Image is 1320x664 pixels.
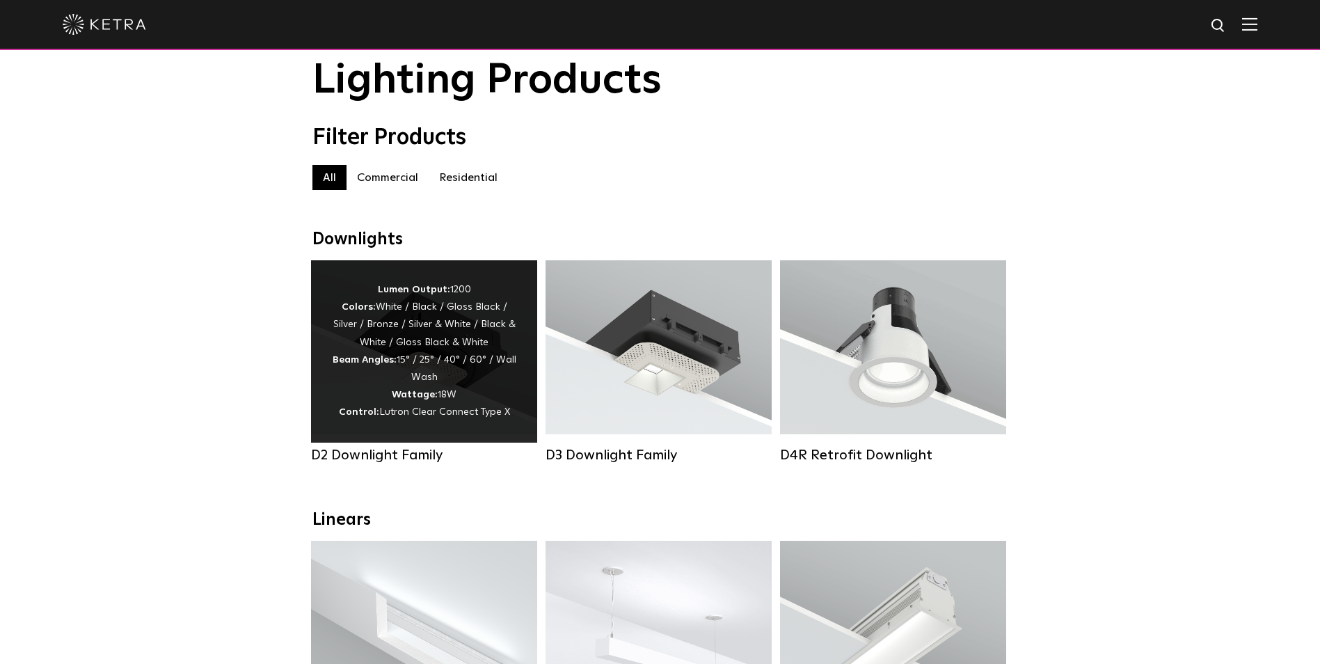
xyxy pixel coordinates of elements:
div: D3 Downlight Family [546,447,772,464]
img: Hamburger%20Nav.svg [1242,17,1257,31]
div: 1200 White / Black / Gloss Black / Silver / Bronze / Silver & White / Black & White / Gloss Black... [332,281,516,422]
strong: Wattage: [392,390,438,400]
span: Lighting Products [312,60,662,102]
label: All [312,165,347,190]
strong: Colors: [342,302,376,312]
label: Commercial [347,165,429,190]
strong: Control: [339,407,379,417]
label: Residential [429,165,508,190]
div: Filter Products [312,125,1008,151]
img: search icon [1210,17,1227,35]
div: D2 Downlight Family [311,447,537,464]
span: Lutron Clear Connect Type X [379,407,510,417]
div: D4R Retrofit Downlight [780,447,1006,464]
a: D4R Retrofit Downlight Lumen Output:800Colors:White / BlackBeam Angles:15° / 25° / 40° / 60°Watta... [780,260,1006,464]
img: ketra-logo-2019-white [63,14,146,35]
strong: Beam Angles: [333,355,397,365]
div: Linears [312,510,1008,530]
strong: Lumen Output: [378,285,450,294]
div: Downlights [312,230,1008,250]
a: D2 Downlight Family Lumen Output:1200Colors:White / Black / Gloss Black / Silver / Bronze / Silve... [311,260,537,464]
a: D3 Downlight Family Lumen Output:700 / 900 / 1100Colors:White / Black / Silver / Bronze / Paintab... [546,260,772,464]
